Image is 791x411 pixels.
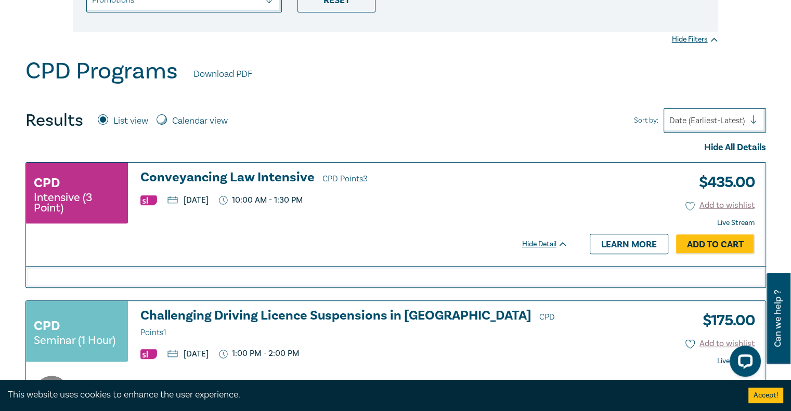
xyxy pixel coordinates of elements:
[140,309,568,340] a: Challenging Driving Licence Suspensions in [GEOGRAPHIC_DATA] CPD Points1
[25,58,178,85] h1: CPD Programs
[34,316,60,335] h3: CPD
[322,174,368,184] span: CPD Points 3
[25,110,83,131] h4: Results
[140,195,157,205] img: Substantive Law
[167,196,209,204] p: [DATE]
[669,115,671,126] input: Sort by
[172,114,228,128] label: Calendar view
[773,279,783,358] span: Can we help ?
[634,115,658,126] span: Sort by:
[193,68,252,81] a: Download PDF
[140,349,157,359] img: Substantive Law
[8,388,733,402] div: This website uses cookies to enhance the user experience.
[685,338,755,350] button: Add to wishlist
[34,376,69,410] img: A8UdDugLQf5CAAAAJXRFWHRkYXRlOmNyZWF0ZQAyMDIxLTA5LTMwVDA5OjEwOjA0KzAwOjAwJDk1UAAAACV0RVh0ZGF0ZTptb...
[219,349,300,359] p: 1:00 PM - 2:00 PM
[676,234,755,254] a: Add to Cart
[34,335,115,346] small: Seminar (1 Hour)
[140,309,568,340] h3: Challenging Driving Licence Suspensions in [GEOGRAPHIC_DATA]
[748,388,783,403] button: Accept cookies
[219,195,303,205] p: 10:00 AM - 1:30 PM
[140,170,568,186] a: Conveyancing Law Intensive CPD Points3
[691,170,755,194] h3: $ 435.00
[721,341,765,385] iframe: LiveChat chat widget
[590,234,668,254] a: Learn more
[522,239,579,249] div: Hide Detail
[695,309,755,333] h3: $ 175.00
[717,356,755,366] strong: Live Stream
[25,141,766,154] div: Hide All Details
[717,218,755,228] strong: Live Stream
[34,174,60,192] h3: CPD
[167,350,209,358] p: [DATE]
[672,34,718,45] div: Hide Filters
[140,312,555,338] span: CPD Points 1
[685,200,755,211] button: Add to wishlist
[113,114,148,128] label: List view
[140,170,568,186] h3: Conveyancing Law Intensive
[34,192,120,213] small: Intensive (3 Point)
